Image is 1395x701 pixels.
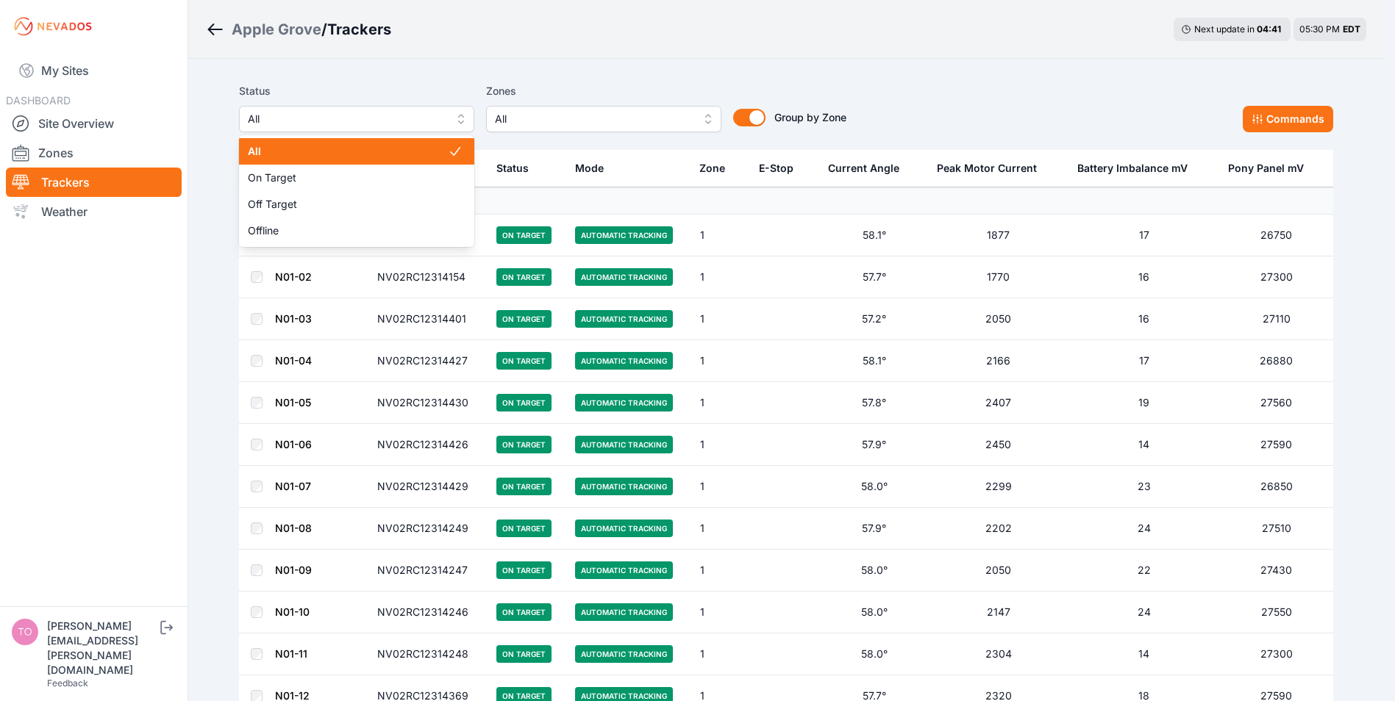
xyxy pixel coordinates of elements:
[248,197,448,212] span: Off Target
[248,223,448,238] span: Offline
[248,110,445,128] span: All
[239,135,474,247] div: All
[239,106,474,132] button: All
[248,170,448,185] span: On Target
[248,144,448,159] span: All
